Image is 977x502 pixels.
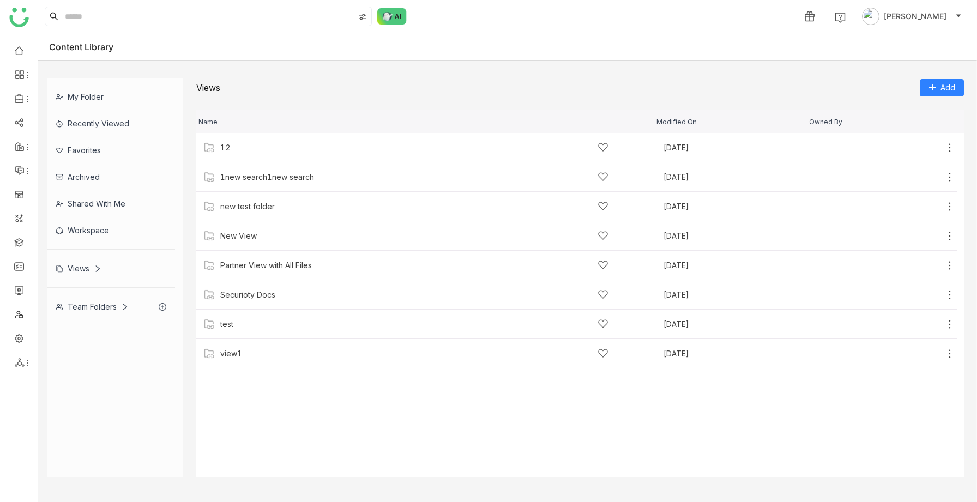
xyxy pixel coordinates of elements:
[664,350,804,358] div: [DATE]
[47,137,175,164] div: Favorites
[204,172,215,183] img: View
[204,201,215,212] img: View
[47,217,175,244] div: Workspace
[220,143,231,152] a: 12
[56,302,129,311] div: Team Folders
[884,10,946,22] span: [PERSON_NAME]
[220,232,257,240] a: New View
[809,118,842,125] span: Owned By
[220,261,312,270] a: Partner View with All Files
[377,8,407,25] img: ask-buddy-normal.svg
[47,190,175,217] div: Shared with me
[56,264,101,273] div: Views
[204,289,215,300] img: View
[196,82,220,93] div: Views
[664,291,804,299] div: [DATE]
[204,319,215,330] img: View
[862,8,879,25] img: avatar
[204,231,215,241] img: View
[358,13,367,21] img: search-type.svg
[220,320,233,329] a: test
[664,262,804,269] div: [DATE]
[920,79,964,96] button: Add
[664,320,804,328] div: [DATE]
[47,110,175,137] div: Recently Viewed
[940,82,955,94] span: Add
[198,118,218,125] span: Name
[220,291,275,299] a: Securioty Docs
[49,41,130,52] div: Content Library
[656,118,697,125] span: Modified On
[835,12,846,23] img: help.svg
[220,202,275,211] a: new test folder
[664,232,804,240] div: [DATE]
[220,173,314,182] a: 1new search1new search
[204,348,215,359] img: View
[664,173,804,181] div: [DATE]
[47,83,175,110] div: My Folder
[664,144,804,152] div: [DATE]
[220,349,242,358] a: view1
[860,8,964,25] button: [PERSON_NAME]
[204,142,215,153] img: View
[9,8,29,27] img: logo
[664,203,804,210] div: [DATE]
[47,164,175,190] div: Archived
[204,260,215,271] img: View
